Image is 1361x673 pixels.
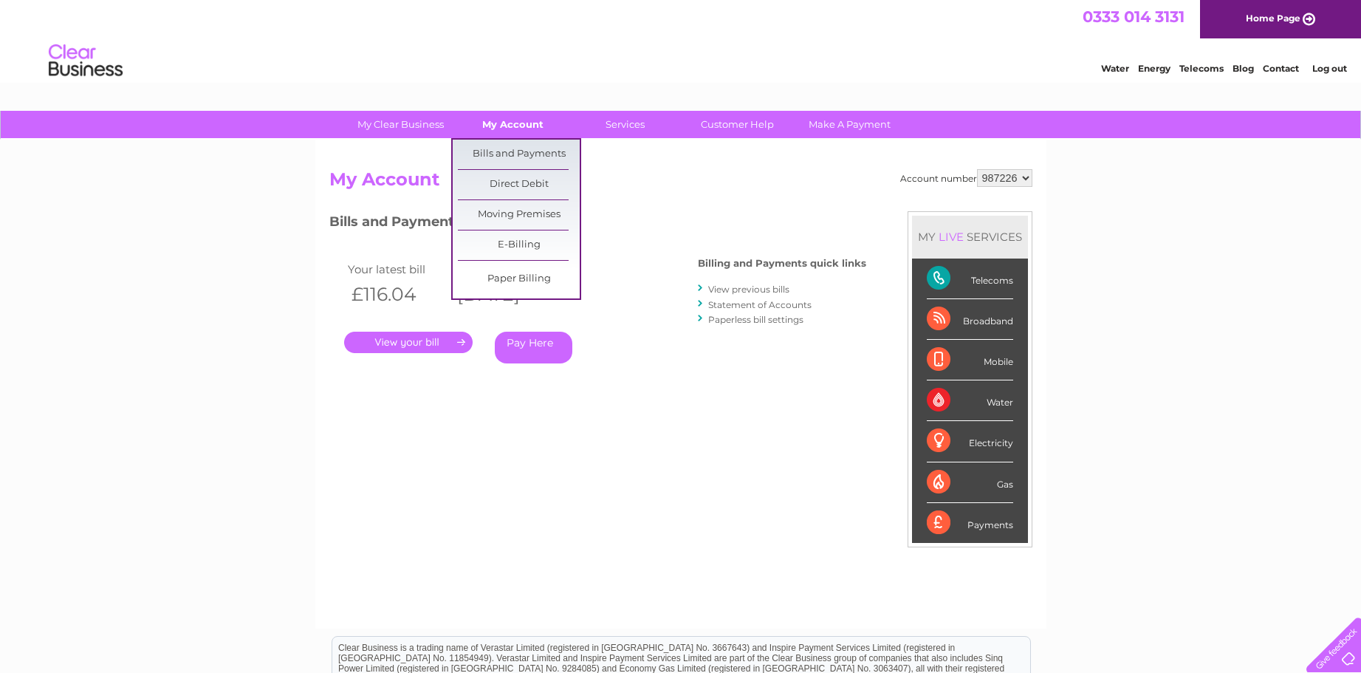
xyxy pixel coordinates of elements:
a: Moving Premises [458,200,580,230]
div: LIVE [936,230,967,244]
h2: My Account [329,169,1032,197]
a: View previous bills [708,284,789,295]
div: Mobile [927,340,1013,380]
a: My Clear Business [340,111,462,138]
img: logo.png [48,38,123,83]
a: Contact [1263,63,1299,74]
div: Electricity [927,421,1013,462]
a: Pay Here [495,332,572,363]
div: Account number [900,169,1032,187]
div: Broadband [927,299,1013,340]
div: Telecoms [927,259,1013,299]
a: Paperless bill settings [708,314,803,325]
a: Services [564,111,686,138]
h3: Bills and Payments [329,211,866,237]
a: My Account [452,111,574,138]
a: Blog [1233,63,1254,74]
a: Telecoms [1179,63,1224,74]
div: Payments [927,503,1013,543]
a: E-Billing [458,230,580,260]
td: Invoice date [450,259,556,279]
a: . [344,332,473,353]
th: [DATE] [450,279,556,310]
div: Gas [927,462,1013,503]
div: Clear Business is a trading name of Verastar Limited (registered in [GEOGRAPHIC_DATA] No. 3667643... [332,8,1030,72]
a: Statement of Accounts [708,299,812,310]
a: Make A Payment [789,111,911,138]
a: Direct Debit [458,170,580,199]
th: £116.04 [344,279,450,310]
a: Log out [1312,63,1347,74]
div: MY SERVICES [912,216,1028,258]
div: Water [927,380,1013,421]
a: Paper Billing [458,264,580,294]
a: Water [1101,63,1129,74]
td: Your latest bill [344,259,450,279]
a: 0333 014 3131 [1083,7,1185,26]
a: Customer Help [676,111,798,138]
a: Energy [1138,63,1170,74]
h4: Billing and Payments quick links [698,258,866,269]
a: Bills and Payments [458,140,580,169]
